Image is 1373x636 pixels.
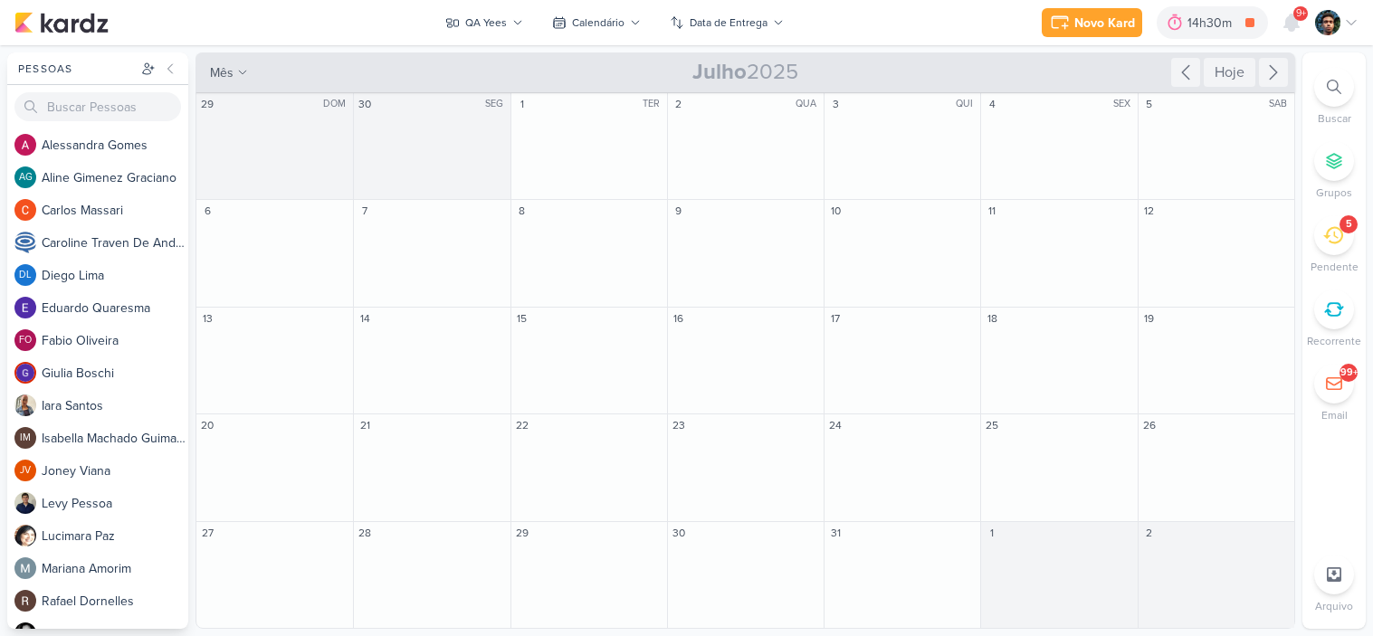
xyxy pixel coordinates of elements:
div: J o n e y V i a n a [42,461,188,480]
p: Arquivo [1315,598,1353,614]
div: 19 [1140,309,1158,327]
div: L e v y P e s s o a [42,494,188,513]
img: Mariana Amorim [14,557,36,579]
div: 3 [826,95,844,113]
div: 5 [1346,217,1352,232]
div: 99+ [1340,365,1358,380]
div: 2 [1140,524,1158,542]
div: G i u l i a B o s c h i [42,364,188,383]
img: Lucimara Paz [14,525,36,546]
div: 16 [670,309,688,327]
img: Rafael Dornelles [14,590,36,612]
p: AG [19,173,33,183]
div: 20 [198,416,216,434]
div: 13 [198,309,216,327]
img: Levy Pessoa [14,492,36,514]
p: JV [20,466,31,476]
div: 10 [826,202,844,220]
div: 31 [826,524,844,542]
div: 15 [513,309,531,327]
p: FO [19,336,32,346]
div: Hoje [1204,58,1255,87]
span: 9+ [1296,6,1306,21]
div: 18 [983,309,1001,327]
div: Novo Kard [1074,14,1135,33]
div: I s a b e l l a M a c h a d o G u i m a r ã e s [42,429,188,448]
div: Diego Lima [14,264,36,286]
p: DL [19,271,32,280]
div: D i e g o L i m a [42,266,188,285]
div: 11 [983,202,1001,220]
div: TER [643,97,665,111]
div: 5 [1140,95,1158,113]
span: mês [210,63,234,82]
div: Pessoas [14,61,138,77]
img: Alessandra Gomes [14,134,36,156]
img: Eduardo Quaresma [14,297,36,318]
div: 28 [356,524,374,542]
div: 1 [513,95,531,113]
img: kardz.app [14,12,109,33]
div: 23 [670,416,688,434]
div: E d u a r d o Q u a r e s m a [42,299,188,318]
div: 26 [1140,416,1158,434]
div: 9 [670,202,688,220]
div: 30 [670,524,688,542]
p: Recorrente [1307,333,1361,349]
li: Ctrl + F [1302,67,1366,127]
img: Iara Santos [14,394,36,416]
div: 14h30m [1187,14,1237,33]
div: DOM [323,97,351,111]
div: 25 [983,416,1001,434]
div: M a r i a n a A m o r i m [42,559,188,578]
p: Pendente [1311,259,1359,275]
div: 2 [670,95,688,113]
p: Email [1321,407,1348,423]
img: Caroline Traven De Andrade [14,232,36,253]
div: 8 [513,202,531,220]
div: 29 [513,524,531,542]
div: A l i n e G i m e n e z G r a c i a n o [42,168,188,187]
div: SEG [485,97,509,111]
div: 17 [826,309,844,327]
div: L u c i m a r a P a z [42,527,188,546]
div: C a r l o s M a s s a r i [42,201,188,220]
div: 22 [513,416,531,434]
div: 27 [198,524,216,542]
div: A l e s s a n d r a G o m e s [42,136,188,155]
div: SEX [1113,97,1136,111]
div: I a r a S a n t o s [42,396,188,415]
div: 14 [356,309,374,327]
div: 6 [198,202,216,220]
input: Buscar Pessoas [14,92,181,121]
p: Grupos [1316,185,1352,201]
div: 12 [1140,202,1158,220]
div: QUA [796,97,822,111]
div: 1 [983,524,1001,542]
img: Carlos Massari [14,199,36,221]
div: R a f a e l D o r n e l l e s [42,592,188,611]
button: Novo Kard [1042,8,1142,37]
div: 7 [356,202,374,220]
div: 21 [356,416,374,434]
div: Isabella Machado Guimarães [14,427,36,449]
div: 24 [826,416,844,434]
span: 2025 [692,58,798,87]
div: 4 [983,95,1001,113]
img: Nelito Junior [1315,10,1340,35]
p: Buscar [1318,110,1351,127]
div: Fabio Oliveira [14,329,36,351]
div: 30 [356,95,374,113]
strong: Julho [692,59,747,85]
div: Aline Gimenez Graciano [14,166,36,188]
p: IM [20,433,31,443]
div: F a b i o O l i v e i r a [42,331,188,350]
div: Joney Viana [14,460,36,481]
div: QUI [956,97,978,111]
img: Giulia Boschi [14,362,36,384]
div: C a r o l i n e T r a v e n D e A n d r a d e [42,233,188,252]
div: 29 [198,95,216,113]
div: SAB [1269,97,1292,111]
